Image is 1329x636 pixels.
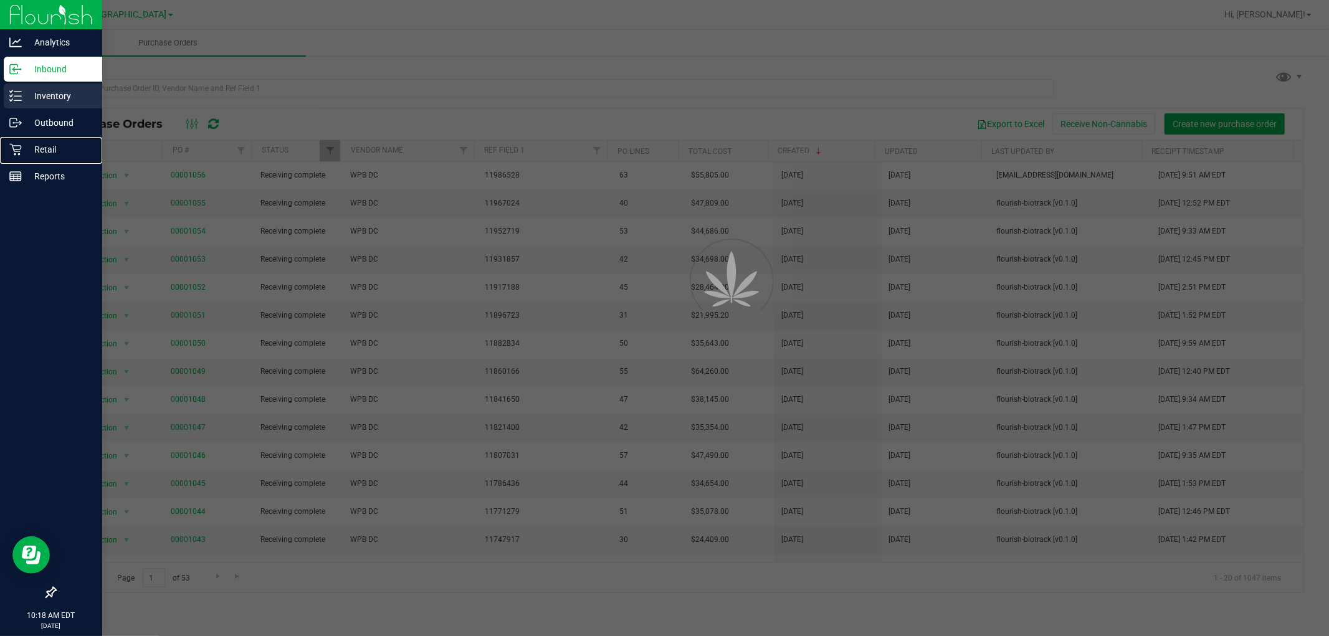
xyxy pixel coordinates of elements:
[9,116,22,129] inline-svg: Outbound
[9,90,22,102] inline-svg: Inventory
[9,170,22,183] inline-svg: Reports
[22,142,97,157] p: Retail
[22,62,97,77] p: Inbound
[22,35,97,50] p: Analytics
[9,36,22,49] inline-svg: Analytics
[22,115,97,130] p: Outbound
[12,536,50,574] iframe: Resource center
[9,63,22,75] inline-svg: Inbound
[9,143,22,156] inline-svg: Retail
[6,621,97,630] p: [DATE]
[22,88,97,103] p: Inventory
[22,169,97,184] p: Reports
[6,610,97,621] p: 10:18 AM EDT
